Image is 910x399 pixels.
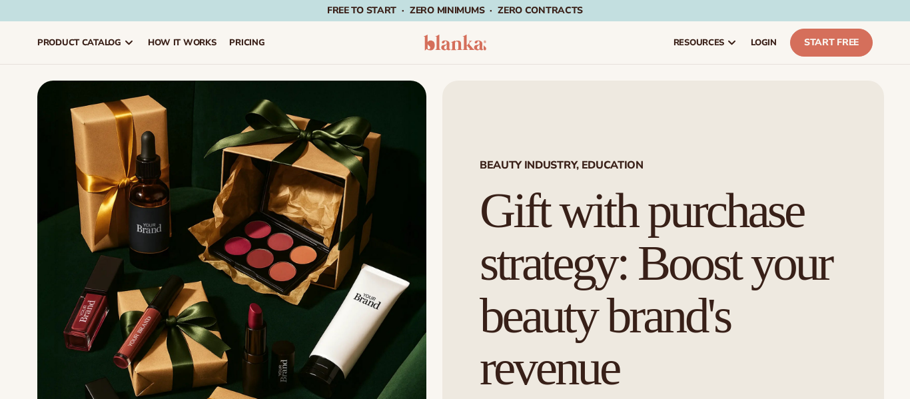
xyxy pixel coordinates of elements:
a: pricing [223,21,271,64]
span: How It Works [148,37,217,48]
a: resources [667,21,744,64]
a: LOGIN [744,21,783,64]
a: How It Works [141,21,223,64]
img: logo [424,35,486,51]
span: Free to start · ZERO minimums · ZERO contracts [327,4,583,17]
span: resources [674,37,724,48]
a: product catalog [31,21,141,64]
a: Start Free [790,29,873,57]
span: product catalog [37,37,121,48]
h1: Gift with purchase strategy: Boost your beauty brand's revenue [480,185,847,394]
span: Beauty industry, education [480,160,847,171]
span: LOGIN [751,37,777,48]
span: pricing [229,37,264,48]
